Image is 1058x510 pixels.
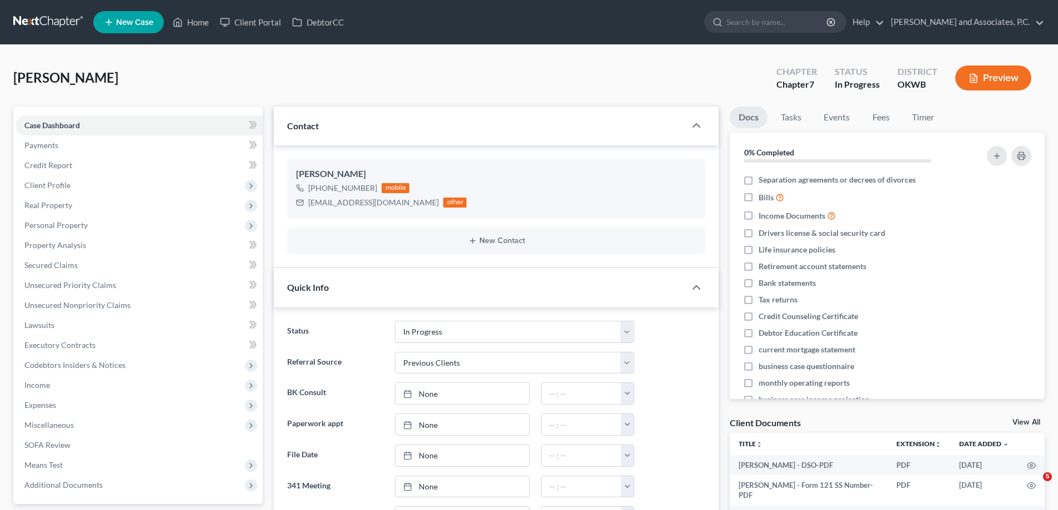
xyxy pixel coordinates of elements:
i: expand_more [1002,441,1009,448]
label: File Date [282,445,389,467]
label: Status [282,321,389,343]
span: Contact [287,120,319,131]
span: New Case [116,18,153,27]
a: SOFA Review [16,435,263,455]
span: [PERSON_NAME] [13,69,118,85]
span: Retirement account statements [759,261,866,272]
a: Property Analysis [16,235,263,255]
td: PDF [887,475,950,506]
div: [EMAIL_ADDRESS][DOMAIN_NAME] [308,197,439,208]
input: -- : -- [541,476,621,497]
a: Credit Report [16,155,263,175]
div: Status [835,65,880,78]
label: BK Consult [282,382,389,405]
span: Unsecured Priority Claims [24,280,116,290]
a: Payments [16,135,263,155]
span: Real Property [24,200,72,210]
a: Client Portal [214,12,287,32]
div: mobile [382,183,409,193]
a: [PERSON_NAME] and Associates, P.C. [885,12,1044,32]
span: Secured Claims [24,260,78,270]
a: Unsecured Nonpriority Claims [16,295,263,315]
div: OKWB [897,78,937,91]
td: [PERSON_NAME] - DSO-PDF [730,455,887,475]
div: other [443,198,467,208]
a: Timer [903,107,943,128]
div: [PERSON_NAME] [296,168,696,181]
strong: 0% Completed [744,148,794,157]
span: Unsecured Nonpriority Claims [24,300,131,310]
input: Search by name... [726,12,828,32]
input: -- : -- [541,445,621,466]
a: Docs [730,107,768,128]
span: Credit Counseling Certificate [759,311,858,322]
a: Home [167,12,214,32]
div: Chapter [776,65,817,78]
span: monthly operating reports [759,377,850,388]
a: Fees [863,107,899,128]
a: None [395,414,529,435]
a: Extensionunfold_more [896,440,941,448]
button: New Contact [296,236,696,245]
span: Lawsuits [24,320,54,330]
a: Events [815,107,859,128]
a: Case Dashboard [16,115,263,135]
span: SOFA Review [24,440,71,450]
span: 7 [809,79,814,89]
span: Income Documents [759,210,825,221]
span: Debtor Education Certificate [759,327,858,339]
span: Miscellaneous [24,420,74,430]
a: View All [1012,418,1040,426]
input: -- : -- [541,414,621,435]
span: Means Test [24,460,63,469]
input: -- : -- [541,383,621,404]
td: PDF [887,455,950,475]
a: Unsecured Priority Claims [16,275,263,295]
a: DebtorCC [287,12,349,32]
a: Titleunfold_more [739,440,763,448]
a: Help [847,12,884,32]
div: Chapter [776,78,817,91]
span: Property Analysis [24,240,86,250]
div: District [897,65,937,78]
span: Drivers license & social security card [759,228,885,239]
div: In Progress [835,78,880,91]
span: current mortgage statement [759,344,855,355]
span: Client Profile [24,180,71,190]
label: Paperwork appt [282,413,389,436]
i: unfold_more [756,441,763,448]
div: [PHONE_NUMBER] [308,183,377,194]
a: Executory Contracts [16,335,263,355]
a: None [395,383,529,404]
td: [PERSON_NAME] - Form 121 SS Number-PDF [730,475,887,506]
td: [DATE] [950,455,1018,475]
span: Executory Contracts [24,340,96,350]
a: Tasks [772,107,810,128]
a: None [395,445,529,466]
iframe: Intercom live chat [1020,472,1047,499]
a: Date Added expand_more [959,440,1009,448]
span: business case questionnaire [759,361,854,372]
span: Separation agreements or decrees of divorces [759,174,916,185]
td: [DATE] [950,475,1018,506]
span: 5 [1043,472,1052,481]
a: Lawsuits [16,315,263,335]
button: Preview [955,65,1031,90]
span: Expenses [24,400,56,410]
a: None [395,476,529,497]
span: Bank statements [759,277,816,289]
span: Additional Documents [24,480,103,489]
span: Payments [24,140,58,150]
span: Credit Report [24,160,72,170]
span: Tax returns [759,294,798,305]
span: Codebtors Insiders & Notices [24,360,126,370]
span: Quick Info [287,282,329,292]
label: Referral Source [282,352,389,374]
span: Life insurance policies [759,244,835,255]
i: unfold_more [935,441,941,448]
span: Income [24,380,50,390]
span: Bills [759,192,774,203]
span: Personal Property [24,220,88,230]
label: 341 Meeting [282,476,389,498]
a: Secured Claims [16,255,263,275]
